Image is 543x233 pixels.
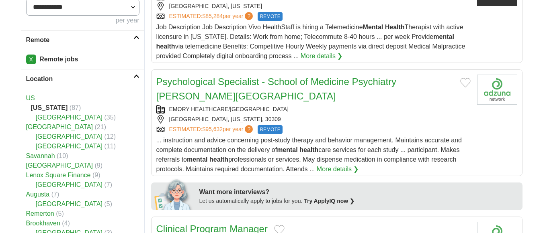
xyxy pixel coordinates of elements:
h2: Location [26,74,133,84]
a: [GEOGRAPHIC_DATA] [26,124,93,130]
a: [GEOGRAPHIC_DATA] [36,133,103,140]
span: (4) [62,220,70,227]
strong: [US_STATE] [31,104,68,111]
strong: Health [385,24,405,30]
span: (9) [95,162,103,169]
span: (35) [105,114,116,121]
div: [GEOGRAPHIC_DATA], [US_STATE], 30309 [156,115,471,124]
a: Savannah [26,152,55,159]
span: ? [245,12,253,20]
a: US [26,95,35,101]
a: X [26,55,36,64]
a: Try ApplyIQ now ❯ [304,198,354,204]
h2: Remote [26,35,133,45]
div: EMORY HEALTHCARE/[GEOGRAPHIC_DATA] [156,105,471,113]
div: [GEOGRAPHIC_DATA], [US_STATE] [156,2,471,10]
a: Augusta [26,191,50,198]
span: (21) [95,124,106,130]
strong: mental [433,33,454,40]
a: [GEOGRAPHIC_DATA] [36,143,103,150]
span: (11) [105,143,116,150]
a: Brookhaven [26,220,60,227]
span: (7) [105,181,113,188]
button: Add to favorite jobs [460,78,471,87]
div: Let us automatically apply to jobs for you. [199,197,518,205]
span: $85,284 [202,13,223,19]
span: (12) [105,133,116,140]
a: [GEOGRAPHIC_DATA] [36,201,103,207]
strong: health [299,146,318,153]
strong: mental [187,156,208,163]
strong: Remote jobs [39,56,78,63]
img: Company logo [477,75,517,105]
img: apply-iq-scientist.png [154,178,193,210]
span: ? [245,125,253,133]
span: (9) [92,172,100,178]
a: Lenox Square Finance [26,172,91,178]
a: ESTIMATED:$85,284per year? [169,12,255,21]
strong: health [156,43,175,50]
a: [GEOGRAPHIC_DATA] [36,114,103,121]
strong: health [209,156,228,163]
span: REMOTE [258,125,282,134]
div: Want more interviews? [199,187,518,197]
span: ... instruction and advice concerning post-study therapy and behavior management. Maintains accur... [156,137,462,172]
a: Remerton [26,210,54,217]
a: Location [21,69,144,89]
a: [GEOGRAPHIC_DATA] [26,162,93,169]
span: REMOTE [258,12,282,21]
div: per year [26,16,139,25]
a: Remote [21,30,144,50]
a: [GEOGRAPHIC_DATA] [36,181,103,188]
a: More details ❯ [317,164,359,174]
strong: mental [277,146,298,153]
span: $95,632 [202,126,223,132]
a: Psychological Specialist - School of Medicine Psychiatry [PERSON_NAME][GEOGRAPHIC_DATA] [156,76,397,101]
strong: Mental [363,24,383,30]
span: (7) [51,191,59,198]
a: More details ❯ [301,51,343,61]
span: (10) [57,152,68,159]
a: ESTIMATED:$95,632per year? [169,125,255,134]
span: (87) [70,104,81,111]
span: Job Description Job Description Vivo HealthStaff is hiring a Telemedicine Therapist with active l... [156,24,465,59]
span: (5) [56,210,64,217]
span: (5) [105,201,113,207]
